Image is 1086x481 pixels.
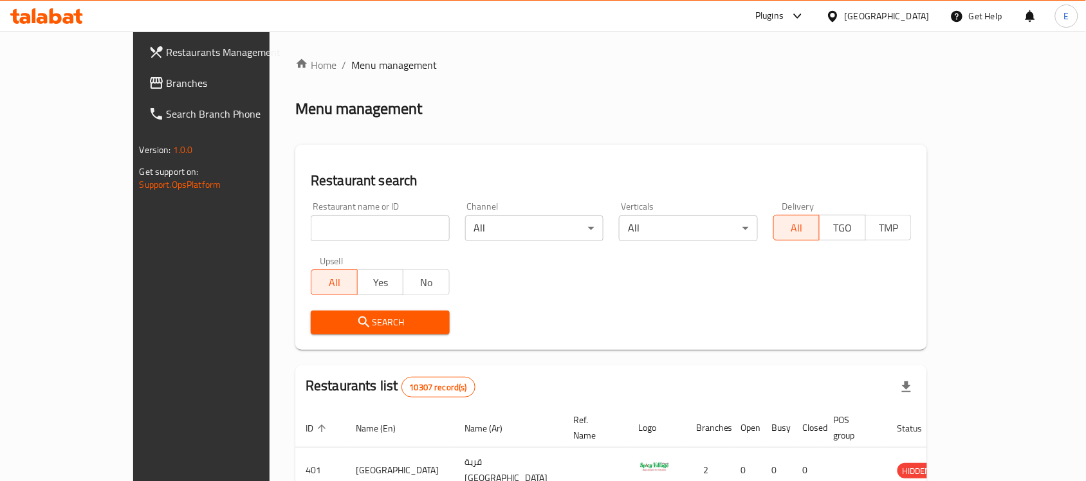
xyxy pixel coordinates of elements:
[140,176,221,193] a: Support.OpsPlatform
[782,202,814,211] label: Delivery
[897,464,936,478] span: HIDDEN
[409,273,445,292] span: No
[465,215,604,241] div: All
[897,463,936,478] div: HIDDEN
[731,408,762,448] th: Open
[356,421,412,436] span: Name (En)
[311,171,912,190] h2: Restaurant search
[321,314,439,331] span: Search
[295,98,422,119] h2: Menu management
[140,163,199,180] span: Get support on:
[1064,9,1069,23] span: E
[762,408,793,448] th: Busy
[628,408,686,448] th: Logo
[363,273,399,292] span: Yes
[819,215,866,240] button: TGO
[845,9,930,23] div: [GEOGRAPHIC_DATA]
[317,273,353,292] span: All
[351,57,437,73] span: Menu management
[686,408,731,448] th: Branches
[401,377,475,397] div: Total records count
[619,215,758,241] div: All
[295,57,336,73] a: Home
[173,141,193,158] span: 1.0.0
[573,412,612,443] span: Ref. Name
[167,75,304,91] span: Branches
[871,219,907,237] span: TMP
[825,219,861,237] span: TGO
[897,421,939,436] span: Status
[138,37,315,68] a: Restaurants Management
[865,215,912,240] button: TMP
[320,257,344,266] label: Upsell
[793,408,824,448] th: Closed
[138,98,315,129] a: Search Branch Phone
[465,421,519,436] span: Name (Ar)
[311,311,450,334] button: Search
[295,57,927,73] nav: breadcrumb
[755,8,784,24] div: Plugins
[834,412,872,443] span: POS group
[167,44,304,60] span: Restaurants Management
[311,269,358,295] button: All
[140,141,171,158] span: Version:
[773,215,820,240] button: All
[306,376,475,397] h2: Restaurants list
[311,215,450,241] input: Search for restaurant name or ID..
[342,57,346,73] li: /
[891,372,922,403] div: Export file
[403,269,450,295] button: No
[138,68,315,98] a: Branches
[357,269,404,295] button: Yes
[402,381,475,394] span: 10307 record(s)
[306,421,330,436] span: ID
[167,106,304,122] span: Search Branch Phone
[779,219,815,237] span: All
